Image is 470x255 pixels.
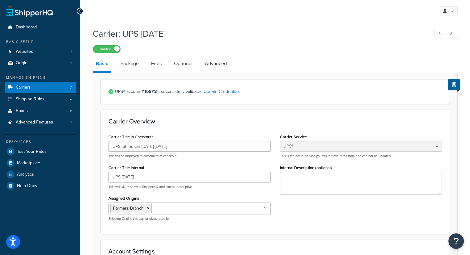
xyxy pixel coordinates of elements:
span: Advanced Features [16,120,53,125]
a: Dashboard [5,22,76,33]
button: Show Help Docs [448,79,460,90]
span: Analytics [17,172,34,177]
button: Open Resource Center [448,233,464,249]
span: 1 [70,120,72,125]
a: Test Your Rates [5,146,76,157]
a: Origins1 [5,57,76,69]
p: This will ONLY show in ShipperHQ and can be descriptive [108,185,271,189]
span: Origins [16,61,30,66]
span: 7 [70,85,72,90]
a: Websites1 [5,46,76,57]
h1: Carrier: UPS [DATE] [93,28,423,40]
label: Carrier Title Internal [108,165,144,170]
p: This will be displayed to customers at checkout [108,154,271,158]
li: Carriers [5,82,76,93]
h3: Account Settings [108,248,442,255]
span: Dashboard [16,25,37,30]
span: UPS® account is successfully validated. [115,87,442,96]
a: Basic [93,56,111,73]
span: Websites [16,49,33,54]
span: Shipping Rules [16,97,44,102]
label: Carrier Service [280,135,307,139]
a: Update Credentials [204,88,240,95]
a: Previous Record [434,29,447,39]
li: Origins [5,57,76,69]
span: Farmers Branch [113,205,144,211]
label: Internal Description (optional) [280,165,332,170]
span: 1 [70,49,72,54]
a: Advanced [202,56,230,71]
div: Basic Setup [5,39,76,44]
span: Carriers [16,85,31,90]
a: Boxes [5,105,76,117]
a: Marketplace [5,157,76,169]
strong: Y168Y8 [142,88,157,95]
label: Enabled [93,45,120,53]
span: Boxes [16,108,28,114]
p: This is the actual service you will retrieve rates from and can not be updated [280,154,442,158]
a: Fees [148,56,165,71]
a: Package [117,56,142,71]
a: Shipping Rules [5,94,76,105]
a: Advanced Features1 [5,117,76,128]
a: Carriers7 [5,82,76,93]
p: Shipping Origins this carrier gives rates for [108,216,271,221]
span: Marketplace [17,161,40,166]
label: Assigned Origins [108,196,139,201]
li: Websites [5,46,76,57]
li: Advanced Features [5,117,76,128]
span: 1 [70,61,72,66]
label: Carrier Title in Checkout [108,135,153,140]
a: Analytics [5,169,76,180]
a: Next Record [446,29,458,39]
h3: Carrier Overview [108,118,442,125]
a: Help Docs [5,180,76,191]
div: Resources [5,139,76,144]
div: Manage Shipping [5,75,76,80]
a: Optional [171,56,196,71]
span: Test Your Rates [17,149,47,154]
span: Help Docs [17,183,37,189]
